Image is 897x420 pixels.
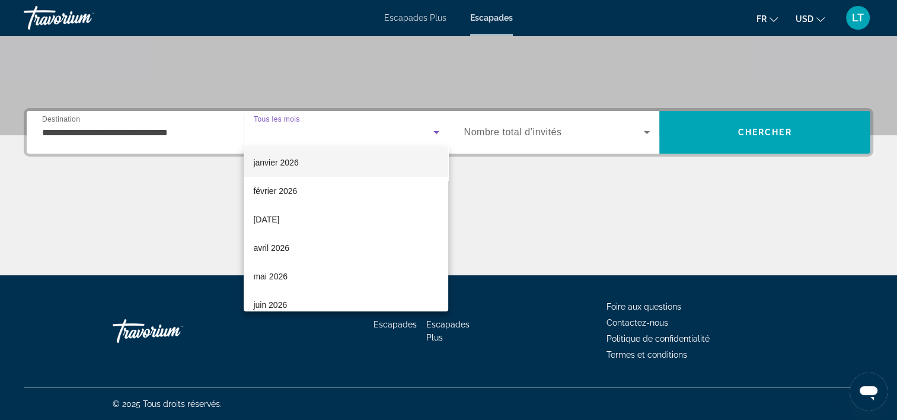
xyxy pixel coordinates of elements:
font: juin 2026 [253,300,287,310]
font: janvier 2026 [253,158,298,167]
iframe: Bouton de lancement de la fenêtre de messagerie [850,373,888,411]
font: mai 2026 [253,272,288,281]
font: février 2026 [253,186,297,196]
font: [DATE] [253,215,279,224]
font: avril 2026 [253,243,289,253]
